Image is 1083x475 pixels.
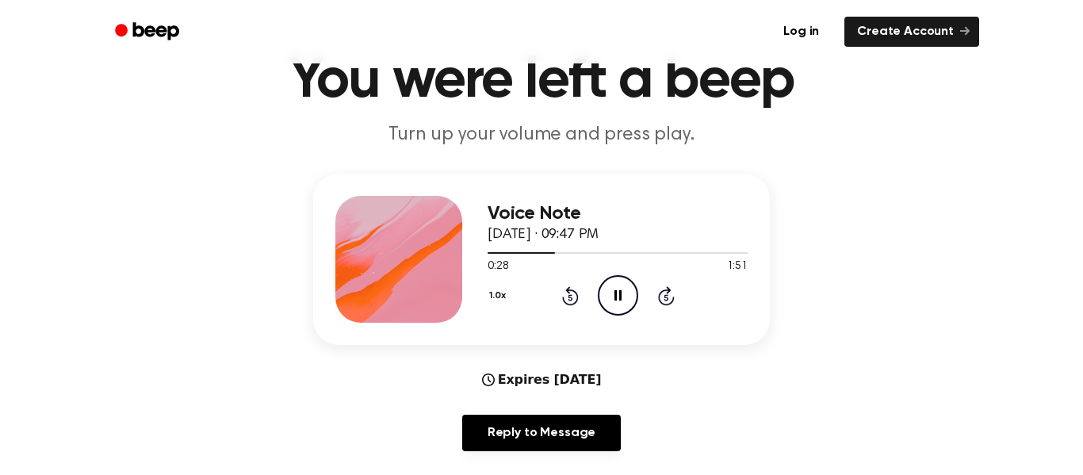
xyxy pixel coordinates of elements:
span: 1:51 [727,259,748,275]
p: Turn up your volume and press play. [237,122,846,148]
button: 1.0x [488,282,511,309]
a: Reply to Message [462,415,621,451]
h1: You were left a beep [136,52,947,109]
a: Beep [104,17,193,48]
span: [DATE] · 09:47 PM [488,228,599,242]
h3: Voice Note [488,203,748,224]
a: Create Account [844,17,979,47]
div: Expires [DATE] [482,370,602,389]
span: 0:28 [488,259,508,275]
a: Log in [767,13,835,50]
